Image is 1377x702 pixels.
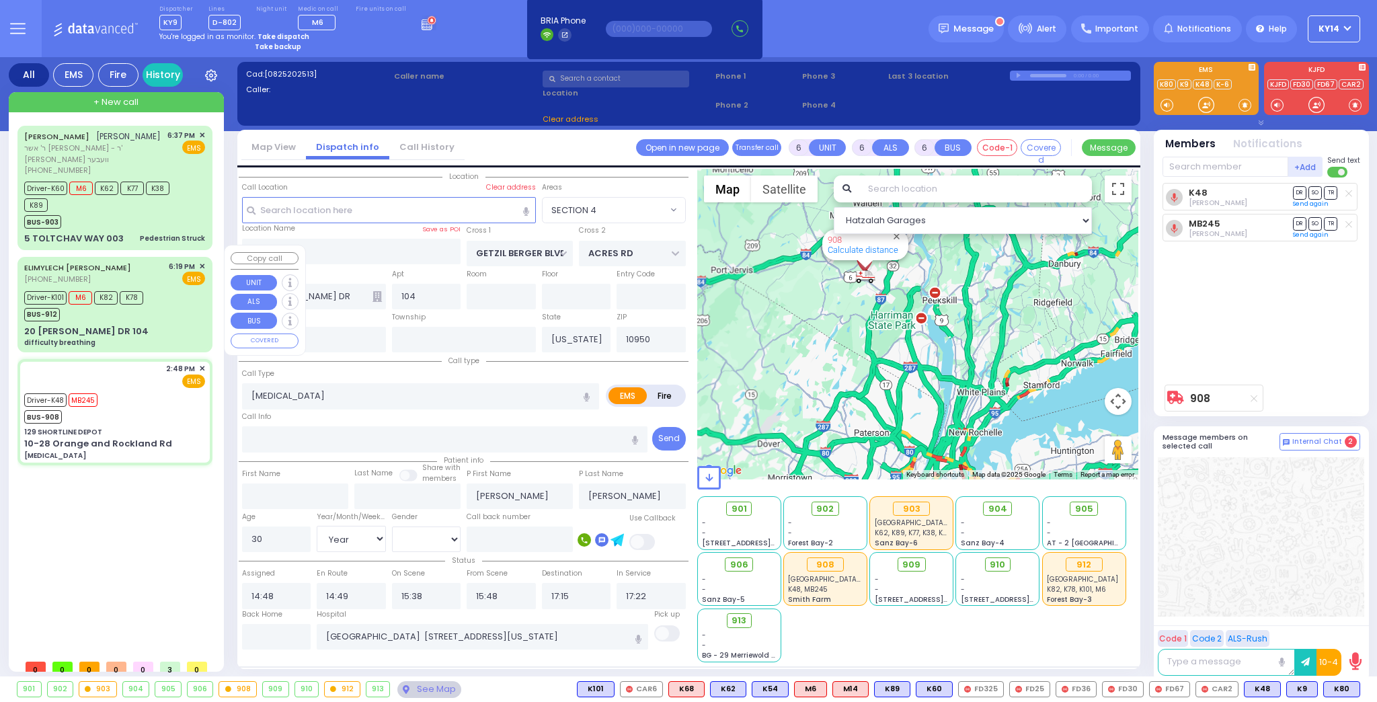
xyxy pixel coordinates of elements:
strong: Take dispatch [258,32,309,42]
span: 905 [1075,502,1093,516]
span: K82, K78, K101, M6 [1047,584,1106,594]
div: Fire [98,63,139,87]
span: Israel Melnicke [1189,229,1247,239]
span: K48, MB245 [788,584,828,594]
div: K54 [752,681,789,697]
img: message.svg [939,24,949,34]
span: Other building occupants [372,291,382,302]
span: SECTION 4 [543,198,667,222]
div: FD36 [1056,681,1097,697]
span: members [422,473,457,483]
div: 903 [79,682,116,697]
a: Open this area in Google Maps (opens a new window) [701,462,745,479]
span: K77 [120,182,144,195]
button: COVERED [231,334,299,348]
a: MB245 [1189,219,1220,229]
span: M6 [69,291,92,305]
a: [PERSON_NAME] [24,131,89,142]
h5: Message members on selected call [1163,433,1280,451]
label: Gender [392,512,418,522]
div: All [9,63,49,87]
span: Driver-K101 [24,291,67,305]
button: Toggle fullscreen view [1105,175,1132,202]
img: Logo [53,20,143,37]
label: En Route [317,568,348,579]
div: ALS [832,681,869,697]
a: Send again [1293,231,1329,239]
span: ✕ [199,261,205,272]
span: - [875,574,879,584]
label: Last Name [354,468,393,479]
span: Internal Chat [1292,437,1342,446]
a: KJFD [1267,79,1289,89]
span: 0 [133,662,153,672]
a: Send again [1293,200,1329,208]
button: BUS [231,313,277,329]
button: Show satellite imagery [751,175,818,202]
span: - [788,518,792,528]
span: BG - 29 Merriewold S. [702,650,777,660]
button: Internal Chat 2 [1280,433,1360,451]
a: K48 [1189,188,1208,198]
label: From Scene [467,568,508,579]
span: - [702,518,706,528]
div: BLS [1323,681,1360,697]
span: Phone 4 [802,100,884,111]
label: EMS [1154,67,1259,76]
button: Drag Pegman onto the map to open Street View [1105,436,1132,463]
img: red-radio-icon.svg [1202,686,1208,693]
img: red-radio-icon.svg [626,686,633,693]
span: Help [1269,23,1287,35]
span: 0 [79,662,100,672]
span: M6 [69,182,93,195]
input: (000)000-00000 [606,21,712,37]
span: Message [953,22,994,36]
span: EMS [182,141,205,154]
span: K89 [24,198,48,212]
button: +Add [1288,157,1323,177]
input: Search member [1163,157,1288,177]
label: Floor [542,269,558,280]
div: CAR2 [1195,681,1238,697]
img: red-radio-icon.svg [1108,686,1115,693]
label: Caller: [246,84,390,95]
button: Code 2 [1190,630,1224,647]
label: P Last Name [579,469,623,479]
button: Message [1082,139,1136,156]
span: BUS-908 [24,410,62,424]
div: BLS [710,681,746,697]
button: Covered [1021,139,1061,156]
div: K9 [1286,681,1318,697]
div: 908 [855,268,875,284]
span: SECTION 4 [542,197,686,223]
div: 909 [263,682,288,697]
button: Transfer call [732,139,781,156]
div: FD30 [1102,681,1144,697]
div: 913 [366,682,390,697]
span: BUS-903 [24,215,61,229]
span: - [702,528,706,538]
label: Call Location [242,182,288,193]
span: 3 [160,662,180,672]
span: - [702,630,706,640]
span: [STREET_ADDRESS][PERSON_NAME] [875,594,1002,604]
div: 912 [325,682,360,697]
span: EMS [182,375,205,388]
div: FD67 [1149,681,1190,697]
a: K48 [1193,79,1212,89]
span: 906 [730,558,748,572]
button: Code-1 [977,139,1017,156]
span: MB245 [69,393,97,407]
a: K-6 [1214,79,1232,89]
span: - [702,640,706,650]
span: D-802 [208,15,241,30]
span: ✕ [199,363,205,375]
span: - [961,574,965,584]
span: - [961,584,965,594]
button: Show street map [704,175,751,202]
span: Phone 1 [715,71,797,82]
label: Location Name [242,223,295,234]
div: 910 [295,682,319,697]
span: - [1047,528,1051,538]
span: 904 [988,502,1007,516]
